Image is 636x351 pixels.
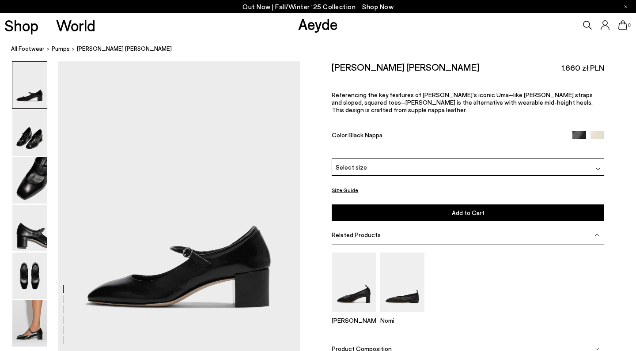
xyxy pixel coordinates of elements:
[242,1,394,12] p: Out Now | Fall/Winter ‘25 Collection
[332,204,604,221] button: Add to Cart
[11,37,636,61] nav: breadcrumb
[332,306,376,324] a: Narissa Ruched Pumps [PERSON_NAME]
[380,306,424,324] a: Nomi Ruched Flats Nomi
[4,18,38,33] a: Shop
[627,23,632,28] span: 0
[332,131,564,141] div: Color:
[332,231,381,238] span: Related Products
[595,233,599,237] img: svg%3E
[332,61,479,72] h2: [PERSON_NAME] [PERSON_NAME]
[332,253,376,311] img: Narissa Ruched Pumps
[332,317,376,324] p: [PERSON_NAME]
[561,62,604,73] span: 1.660 zł PLN
[596,167,600,171] img: svg%3E
[332,185,358,196] button: Size Guide
[452,209,485,216] span: Add to Cart
[595,347,599,351] img: svg%3E
[52,45,70,52] span: pumps
[52,44,70,53] a: pumps
[12,205,47,251] img: Aline Leather Mary-Jane Pumps - Image 4
[332,91,593,113] span: Referencing the key features of [PERSON_NAME]’s iconic Uma–like [PERSON_NAME] straps and sloped, ...
[12,62,47,108] img: Aline Leather Mary-Jane Pumps - Image 1
[77,44,172,53] span: [PERSON_NAME] [PERSON_NAME]
[12,253,47,299] img: Aline Leather Mary-Jane Pumps - Image 5
[380,317,424,324] p: Nomi
[298,15,338,33] a: Aeyde
[12,300,47,347] img: Aline Leather Mary-Jane Pumps - Image 6
[348,131,382,139] span: Black Nappa
[56,18,95,33] a: World
[380,253,424,311] img: Nomi Ruched Flats
[362,3,394,11] span: Navigate to /collections/new-in
[12,157,47,204] img: Aline Leather Mary-Jane Pumps - Image 3
[11,44,45,53] a: All Footwear
[12,109,47,156] img: Aline Leather Mary-Jane Pumps - Image 2
[618,20,627,30] a: 0
[336,162,367,172] span: Select size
